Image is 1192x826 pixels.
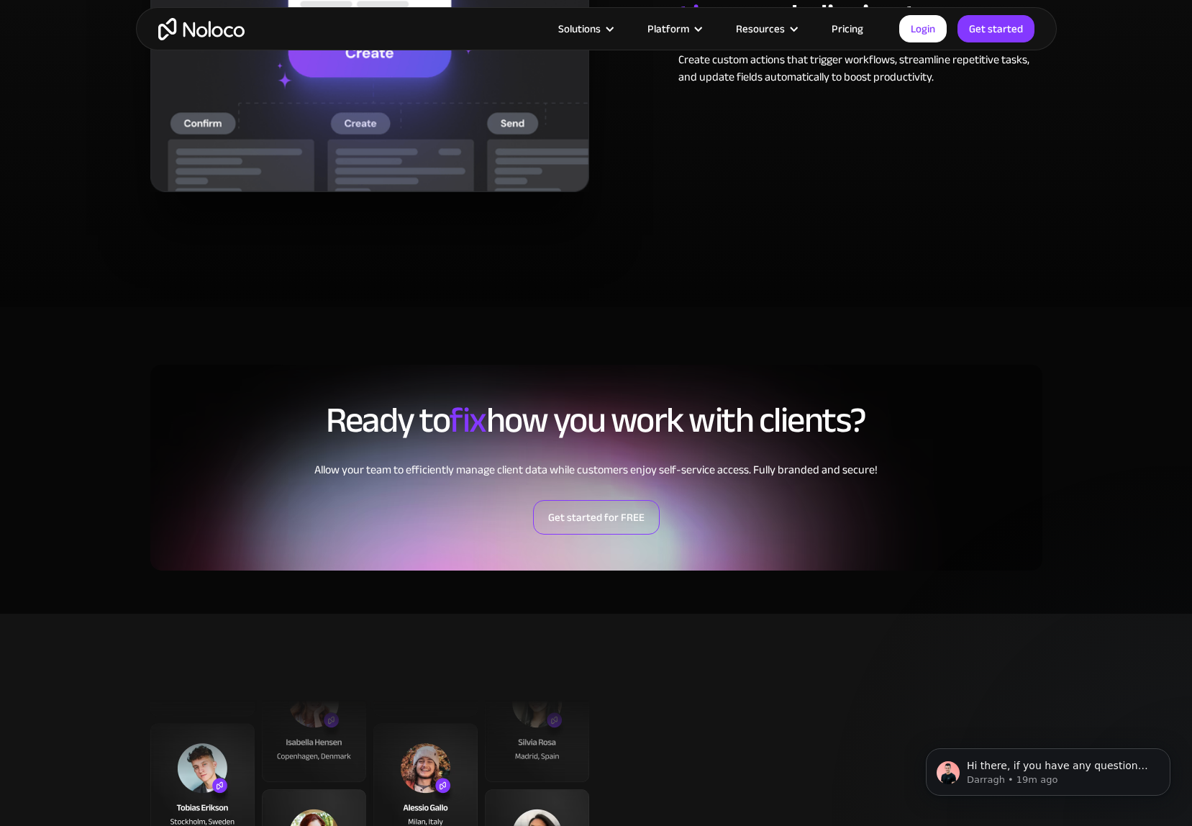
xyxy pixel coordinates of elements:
a: Get started for FREE [533,500,660,535]
a: Login [899,15,947,42]
a: Pricing [814,19,881,38]
div: Create custom actions that trigger workflows, streamline repetitive tasks, and update fields auto... [678,51,1042,86]
span: fix [450,386,486,454]
div: Solutions [558,19,601,38]
div: Platform [629,19,718,38]
div: Resources [736,19,785,38]
a: home [158,18,245,40]
iframe: Intercom notifications message [904,718,1192,819]
div: Allow your team to efficiently manage client data while customers enjoy self-service access. Full... [150,461,1042,478]
a: Get started [957,15,1034,42]
h2: Ready to how you work with clients? [150,401,1042,440]
div: Solutions [540,19,629,38]
div: Resources [718,19,814,38]
div: Platform [647,19,689,38]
